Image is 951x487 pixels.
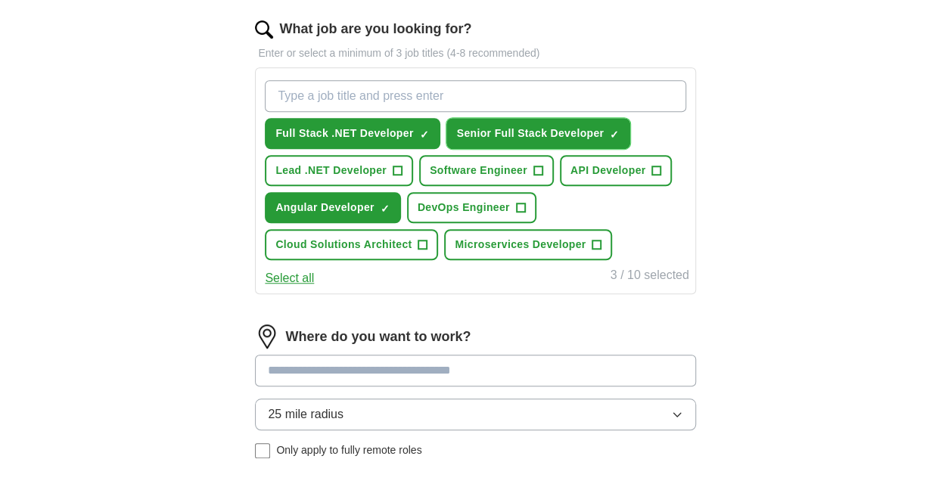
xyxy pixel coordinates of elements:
img: search.png [255,20,273,39]
span: Software Engineer [430,163,527,178]
input: Only apply to fully remote roles [255,443,270,458]
p: Enter or select a minimum of 3 job titles (4-8 recommended) [255,45,695,61]
button: Lead .NET Developer [265,155,413,186]
span: Lead .NET Developer [275,163,387,178]
div: 3 / 10 selected [611,266,689,287]
label: Where do you want to work? [285,327,471,347]
span: ✓ [610,129,619,141]
button: API Developer [560,155,672,186]
span: Only apply to fully remote roles [276,442,421,458]
span: Cloud Solutions Architect [275,237,412,253]
span: 25 mile radius [268,405,343,423]
button: Angular Developer✓ [265,192,400,223]
button: 25 mile radius [255,399,695,430]
button: DevOps Engineer [407,192,536,223]
input: Type a job title and press enter [265,80,685,112]
span: ✓ [381,203,390,215]
span: Microservices Developer [455,237,586,253]
span: Angular Developer [275,200,374,216]
span: Senior Full Stack Developer [457,126,604,141]
button: Select all [265,269,314,287]
button: Senior Full Stack Developer✓ [446,118,631,149]
span: ✓ [420,129,429,141]
img: location.png [255,324,279,349]
span: Full Stack .NET Developer [275,126,413,141]
button: Cloud Solutions Architect [265,229,438,260]
span: DevOps Engineer [418,200,510,216]
button: Microservices Developer [444,229,612,260]
span: API Developer [570,163,645,178]
label: What job are you looking for? [279,19,471,39]
button: Full Stack .NET Developer✓ [265,118,440,149]
button: Software Engineer [419,155,554,186]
